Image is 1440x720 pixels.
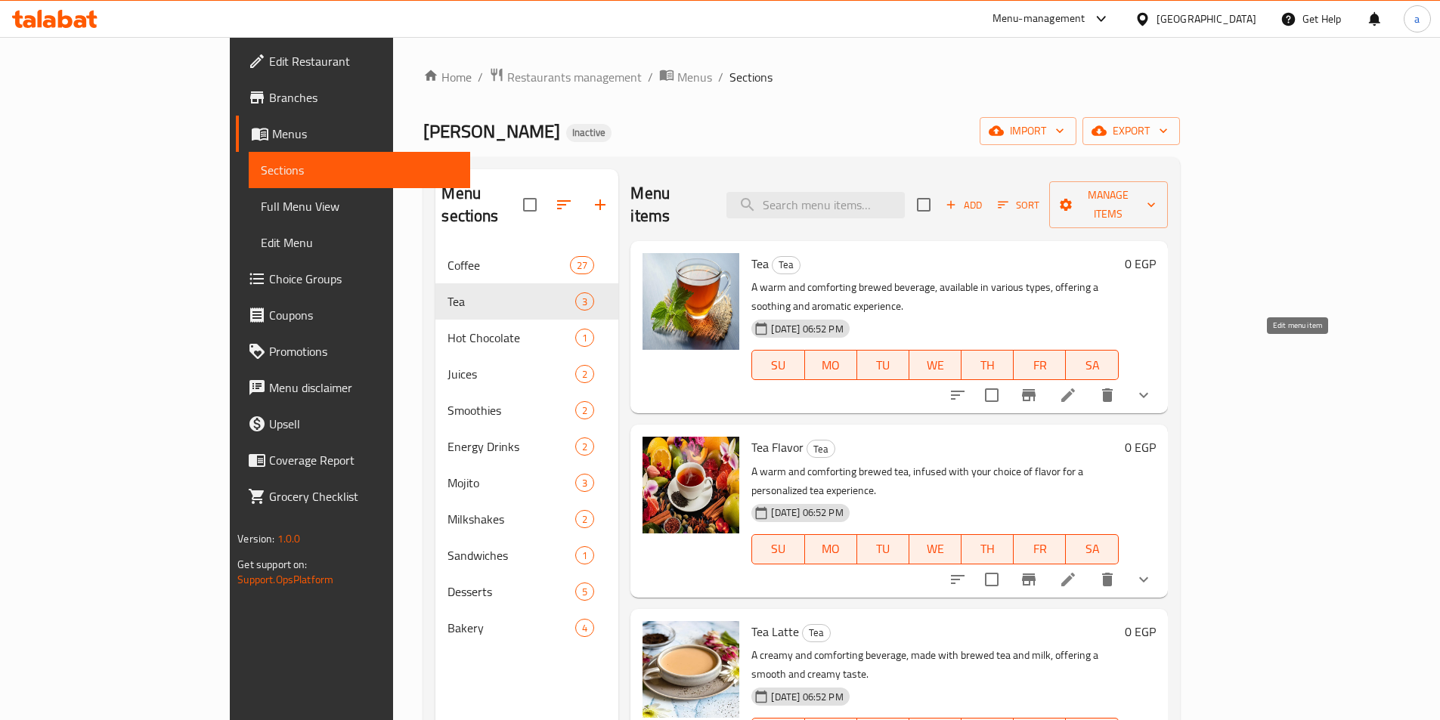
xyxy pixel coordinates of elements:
[575,546,594,564] div: items
[1072,538,1112,560] span: SA
[1414,11,1420,27] span: a
[236,79,470,116] a: Branches
[576,440,593,454] span: 2
[857,350,909,380] button: TU
[811,354,851,376] span: MO
[1089,561,1126,598] button: delete
[976,379,1008,411] span: Select to update
[751,252,769,275] span: Tea
[447,474,575,492] span: Mojito
[576,331,593,345] span: 1
[729,68,773,86] span: Sections
[514,189,546,221] span: Select all sections
[447,329,575,347] span: Hot Chocolate
[1066,534,1118,564] button: SA
[1072,354,1112,376] span: SA
[1020,538,1060,560] span: FR
[447,546,575,564] span: Sandwiches
[1089,377,1126,413] button: delete
[447,256,570,274] span: Coffee
[765,322,849,336] span: [DATE] 06:52 PM
[998,196,1039,214] span: Sort
[765,690,849,704] span: [DATE] 06:52 PM
[435,428,618,465] div: Energy Drinks2
[435,573,618,610] div: Desserts5
[980,117,1076,145] button: import
[576,548,593,563] span: 1
[237,529,274,548] span: Version:
[1020,354,1060,376] span: FR
[435,356,618,392] div: Juices2
[807,440,835,458] div: Tea
[773,256,800,273] span: Tea
[940,193,988,217] span: Add item
[435,610,618,646] div: Bakery4
[1126,377,1162,413] button: show more
[435,320,618,356] div: Hot Chocolate1
[423,114,560,148] span: [PERSON_NAME]
[249,152,470,188] a: Sections
[915,354,955,376] span: WE
[435,465,618,501] div: Mojito3
[751,462,1118,500] p: A warm and comforting brewed tea, infused with your choice of flavor for a personalized tea exper...
[435,392,618,428] div: Smoothies2
[909,350,962,380] button: WE
[236,261,470,297] a: Choice Groups
[968,538,1008,560] span: TH
[1082,117,1180,145] button: export
[269,487,458,505] span: Grocery Checklist
[441,182,523,227] h2: Menu sections
[576,585,593,599] span: 5
[236,478,470,515] a: Grocery Checklist
[507,68,642,86] span: Restaurants management
[447,292,575,311] span: Tea
[447,619,575,637] div: Bakery
[261,161,458,179] span: Sections
[269,88,458,107] span: Branches
[915,538,955,560] span: WE
[1014,534,1066,564] button: FR
[630,182,708,227] h2: Menu items
[447,401,575,419] div: Smoothies
[236,116,470,152] a: Menus
[962,350,1014,380] button: TH
[751,278,1118,316] p: A warm and comforting brewed beverage, available in various types, offering a soothing and aromat...
[447,437,575,456] span: Energy Drinks
[277,529,301,548] span: 1.0.0
[659,67,712,87] a: Menus
[988,193,1049,217] span: Sort items
[1125,437,1156,458] h6: 0 EGP
[269,270,458,288] span: Choice Groups
[575,292,594,311] div: items
[994,193,1043,217] button: Sort
[236,442,470,478] a: Coverage Report
[1011,561,1047,598] button: Branch-specific-item
[751,436,804,459] span: Tea Flavor
[1125,253,1156,274] h6: 0 EGP
[643,621,739,718] img: Tea Latte
[940,193,988,217] button: Add
[571,258,593,273] span: 27
[236,43,470,79] a: Edit Restaurant
[643,437,739,533] img: Tea Flavor
[447,365,575,383] span: Juices
[803,624,830,641] span: Tea
[249,224,470,261] a: Edit Menu
[807,440,835,458] span: Tea
[435,241,618,652] nav: Menu sections
[993,10,1085,28] div: Menu-management
[576,367,593,382] span: 2
[447,582,575,601] span: Desserts
[566,126,612,139] span: Inactive
[976,564,1008,595] span: Select to update
[272,125,458,143] span: Menus
[968,354,1008,376] span: TH
[908,189,940,221] span: Select section
[805,534,857,564] button: MO
[677,68,712,86] span: Menus
[1095,122,1168,141] span: export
